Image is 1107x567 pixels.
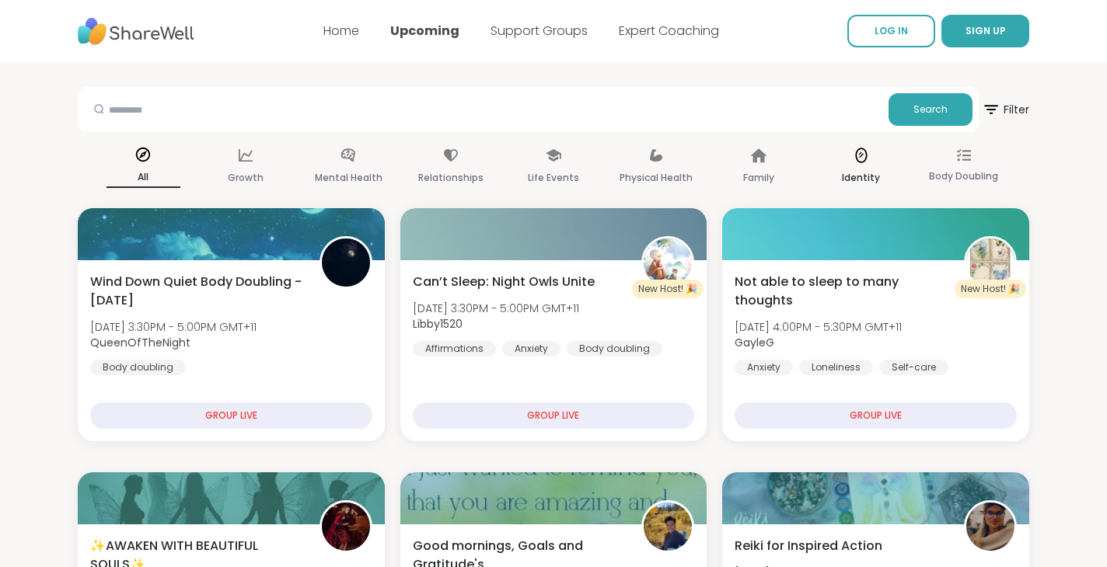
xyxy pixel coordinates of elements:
p: Identity [842,169,880,187]
img: GayleG [966,238,1014,287]
div: Body doubling [567,341,662,357]
div: GROUP LIVE [735,402,1017,429]
span: Search [913,103,948,117]
div: Affirmations [413,341,496,357]
a: LOG IN [847,15,935,47]
b: QueenOfTheNight [90,335,190,350]
div: Anxiety [502,341,560,357]
span: Wind Down Quiet Body Doubling - [DATE] [90,273,302,310]
img: Libby1520 [644,238,692,287]
a: Home [323,22,359,40]
span: [DATE] 4:00PM - 5:30PM GMT+11 [735,319,902,335]
span: Reiki for Inspired Action [735,537,882,555]
b: GayleG [735,335,774,350]
a: Support Groups [491,22,588,40]
img: odesyss [966,503,1014,551]
img: ShareWell Nav Logo [78,10,194,53]
div: GROUP LIVE [413,402,695,429]
a: Expert Coaching [619,22,719,40]
p: Family [743,169,774,187]
p: Growth [228,169,264,187]
p: Body Doubling [929,167,998,186]
p: Life Events [528,169,579,187]
button: Filter [982,87,1029,132]
img: lyssa [322,503,370,551]
img: CharityRoss [644,503,692,551]
p: All [107,168,180,188]
span: Not able to sleep to many thoughts [735,273,947,310]
span: [DATE] 3:30PM - 5:00PM GMT+11 [413,301,579,316]
div: Self-care [879,360,948,375]
p: Mental Health [315,169,382,187]
p: Physical Health [620,169,693,187]
div: New Host! 🎉 [632,280,704,298]
button: SIGN UP [941,15,1029,47]
span: [DATE] 3:30PM - 5:00PM GMT+11 [90,319,257,335]
p: Relationships [418,169,484,187]
div: New Host! 🎉 [955,280,1026,298]
span: SIGN UP [966,24,1006,37]
span: Filter [982,91,1029,128]
span: Can’t Sleep: Night Owls Unite [413,273,595,291]
div: GROUP LIVE [90,402,372,429]
img: QueenOfTheNight [322,238,370,287]
span: LOG IN [875,24,908,37]
a: Upcoming [390,22,459,40]
div: Loneliness [799,360,873,375]
div: Body doubling [90,360,186,375]
button: Search [889,93,973,126]
b: Libby1520 [413,316,463,332]
div: Anxiety [735,360,793,375]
